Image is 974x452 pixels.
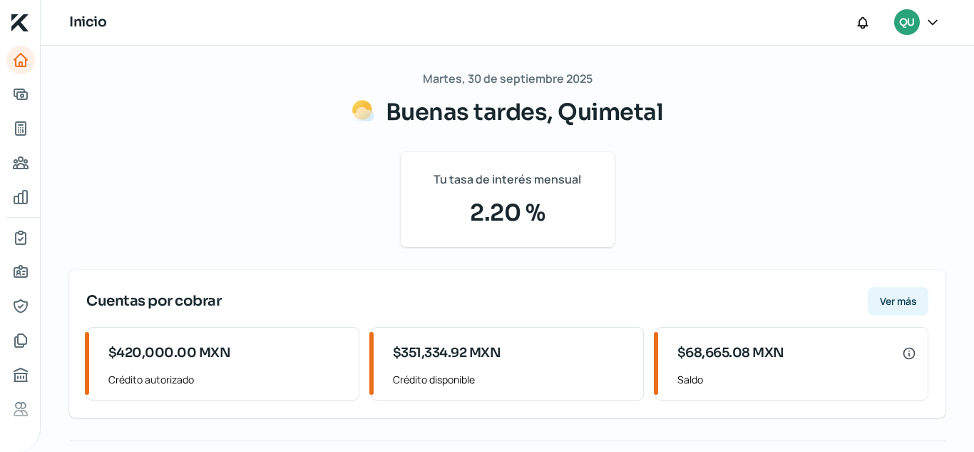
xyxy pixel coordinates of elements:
span: Martes, 30 de septiembre 2025 [423,69,593,89]
span: 2.20 % [418,196,598,230]
a: Representantes [6,292,35,321]
span: Crédito autorizado [108,371,347,388]
a: Referencias [6,395,35,423]
a: Tus créditos [6,114,35,143]
a: Mis finanzas [6,183,35,211]
span: Saldo [677,371,916,388]
a: Pago a proveedores [6,149,35,177]
a: Inicio [6,46,35,74]
img: Saludos [352,99,374,122]
span: $420,000.00 MXN [108,343,231,363]
span: Ver más [880,296,917,306]
a: Mi contrato [6,224,35,252]
span: $68,665.08 MXN [677,343,784,363]
span: QU [899,14,914,31]
a: Adelantar facturas [6,80,35,109]
a: Información general [6,258,35,286]
h1: Inicio [69,12,106,33]
span: Cuentas por cobrar [86,291,221,312]
span: Crédito disponible [393,371,632,388]
span: Tu tasa de interés mensual [434,169,581,190]
a: Documentos [6,326,35,355]
span: $351,334.92 MXN [393,343,501,363]
span: Buenas tardes, Quimetal [386,98,664,126]
a: Buró de crédito [6,361,35,389]
button: Ver más [868,287,928,316]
